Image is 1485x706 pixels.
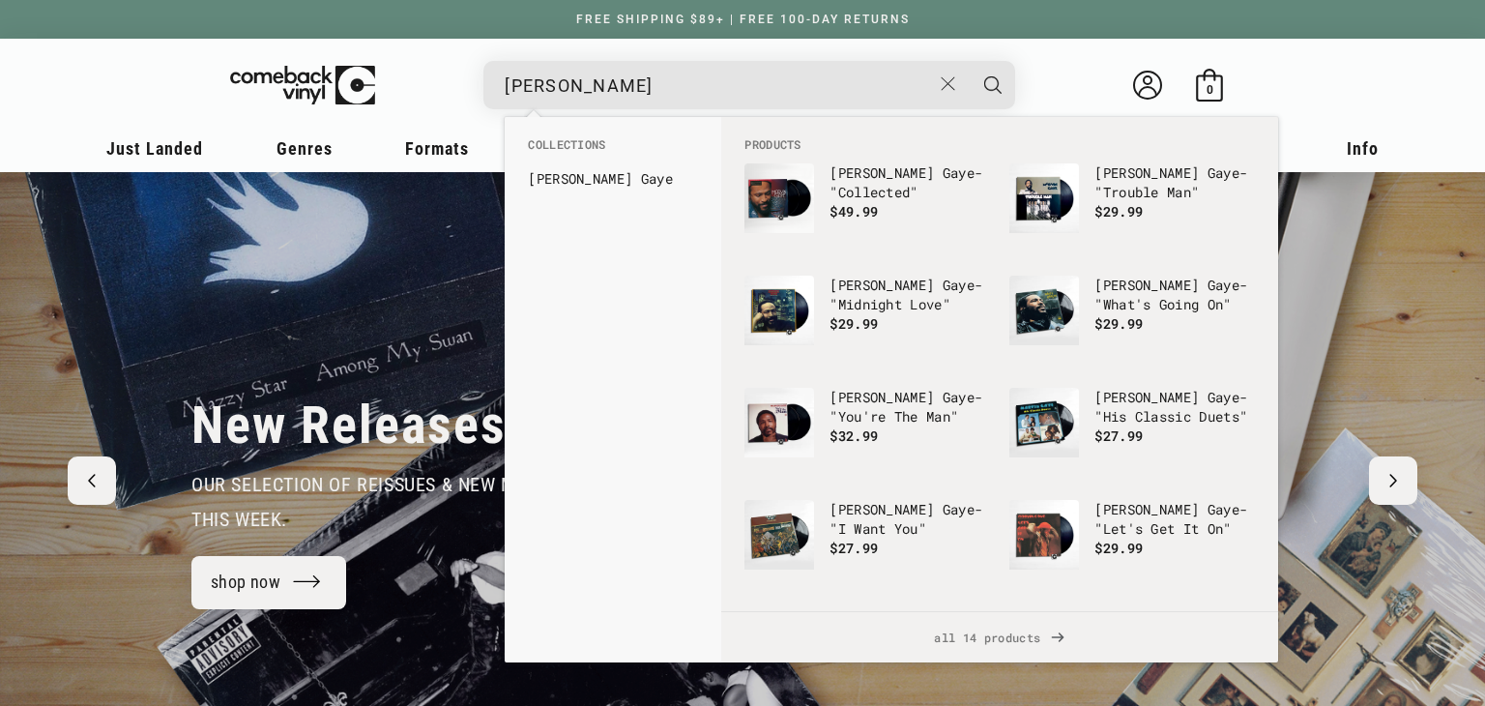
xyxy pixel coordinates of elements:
b: Gaye [943,163,975,182]
span: 0 [1207,82,1213,97]
li: products: Marvin Gaye - "His Classic Duets" [1000,378,1265,490]
a: shop now [191,556,346,609]
a: Marvin Gaye - "Let's Get It On" [PERSON_NAME] Gaye- "Let's Get It On" $29.99 [1009,500,1255,593]
span: Formats [405,138,469,159]
li: collections: Marvin Gaye [518,163,708,194]
li: products: Marvin Gaye - "Midnight Love" [735,266,1000,378]
a: Marvin Gaye - "Trouble Man" [PERSON_NAME] Gaye- "Trouble Man" $29.99 [1009,163,1255,256]
a: Marvin Gaye - "Collected" [PERSON_NAME] Gaye- "Collected" $49.99 [744,163,990,256]
p: - "His Classic Duets" [1094,388,1255,427]
span: $27.99 [830,539,878,557]
a: [PERSON_NAME] Gaye [528,169,698,189]
img: Marvin Gaye - "Let's Get It On" [1009,500,1079,570]
span: Genres [277,138,333,159]
span: $32.99 [830,427,878,445]
span: $27.99 [1094,427,1143,445]
b: Gaye [943,276,975,294]
div: Collections [505,117,721,204]
li: Products [735,136,1265,154]
b: Gaye [1208,500,1239,518]
span: $29.99 [830,314,878,333]
li: products: Marvin Gaye - "What's Going On" [1000,266,1265,378]
img: Marvin Gaye - "Trouble Man" [1009,163,1079,233]
button: Previous slide [68,456,116,505]
p: - "I Want You" [830,500,990,539]
b: [PERSON_NAME] [1094,388,1199,406]
input: When autocomplete results are available use up and down arrows to review and enter to select [505,66,931,105]
a: FREE SHIPPING $89+ | FREE 100-DAY RETURNS [557,13,929,26]
b: [PERSON_NAME] [528,169,632,188]
li: products: Marvin Gaye - "You're The Man" [735,378,1000,490]
b: [PERSON_NAME] [1094,163,1199,182]
img: Marvin Gaye - "What's Going On" [1009,276,1079,345]
a: Marvin Gaye - "What's Going On" [PERSON_NAME] Gaye- "What's Going On" $29.99 [1009,276,1255,368]
p: - "Midnight Love" [830,276,990,314]
a: Marvin Gaye - "I Want You" [PERSON_NAME] Gaye- "I Want You" $27.99 [744,500,990,593]
span: our selection of reissues & new music that dropped this week. [191,473,687,531]
li: products: Marvin Gaye - "Collected" [735,154,1000,266]
b: Gaye [1208,163,1239,182]
li: products: Marvin Gaye - "I Want You" [735,490,1000,603]
p: - "What's Going On" [1094,276,1255,314]
b: Gaye [641,169,673,188]
h2: New Releases [191,394,507,457]
button: Close [931,63,967,105]
b: Gaye [943,388,975,406]
span: $29.99 [1094,202,1143,221]
img: Marvin Gaye - "His Classic Duets" [1009,388,1079,457]
b: [PERSON_NAME] [830,276,934,294]
b: Gaye [1208,276,1239,294]
span: Just Landed [106,138,203,159]
a: Marvin Gaye - "Midnight Love" [PERSON_NAME] Gaye- "Midnight Love" $29.99 [744,276,990,368]
div: Products [721,117,1278,611]
b: [PERSON_NAME] [1094,500,1199,518]
span: $29.99 [1094,539,1143,557]
span: $29.99 [1094,314,1143,333]
img: Marvin Gaye - "Collected" [744,163,814,233]
img: Marvin Gaye - "Midnight Love" [744,276,814,345]
p: - "Trouble Man" [1094,163,1255,202]
p: - "You're The Man" [830,388,990,427]
button: Search [969,61,1017,109]
a: Marvin Gaye - "You're The Man" [PERSON_NAME] Gaye- "You're The Man" $32.99 [744,388,990,481]
p: - "Let's Get It On" [1094,500,1255,539]
span: $49.99 [830,202,878,221]
button: Next slide [1369,456,1417,505]
img: Marvin Gaye - "I Want You" [744,500,814,570]
li: products: Marvin Gaye - "Let's Get It On" [1000,490,1265,603]
b: Gaye [943,500,975,518]
span: all 14 products [737,612,1263,662]
li: products: Marvin Gaye - "Trouble Man" [1000,154,1265,266]
b: [PERSON_NAME] [1094,276,1199,294]
b: Gaye [1208,388,1239,406]
div: View All [721,611,1278,662]
b: [PERSON_NAME] [830,388,934,406]
b: [PERSON_NAME] [830,163,934,182]
span: Info [1347,138,1379,159]
div: Search [483,61,1015,109]
a: all 14 products [721,612,1278,662]
b: [PERSON_NAME] [830,500,934,518]
p: - "Collected" [830,163,990,202]
img: Marvin Gaye - "You're The Man" [744,388,814,457]
a: Marvin Gaye - "His Classic Duets" [PERSON_NAME] Gaye- "His Classic Duets" $27.99 [1009,388,1255,481]
li: Collections [518,136,708,163]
